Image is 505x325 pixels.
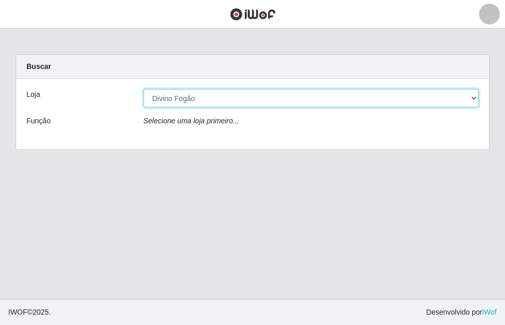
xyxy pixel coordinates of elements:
strong: Buscar [26,62,51,70]
a: iWof [482,308,497,316]
span: IWOF [8,308,27,316]
span: © 2025 . [8,307,51,318]
span: Desenvolvido por [426,307,497,318]
label: Função [26,116,51,126]
label: Loja [26,89,40,100]
i: Selecione uma loja primeiro... [144,117,239,125]
img: CoreUI Logo [230,8,276,21]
